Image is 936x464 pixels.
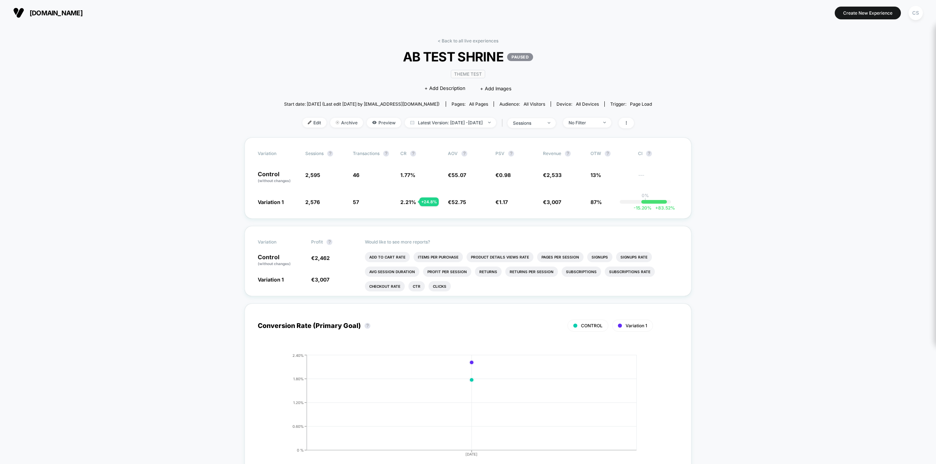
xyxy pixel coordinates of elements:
[367,118,401,128] span: Preview
[638,173,678,184] span: ---
[258,178,291,183] span: (without changes)
[626,323,647,328] span: Variation 1
[365,323,370,329] button: ?
[452,199,466,205] span: 52.75
[293,400,304,404] tspan: 1.20%
[469,101,488,107] span: all pages
[410,121,414,124] img: calendar
[365,281,405,291] li: Checkout Rate
[565,151,571,156] button: ?
[292,424,304,428] tspan: 0.60%
[305,151,324,156] span: Sessions
[488,122,491,123] img: end
[548,122,550,124] img: end
[590,199,602,205] span: 87%
[383,151,389,156] button: ?
[646,151,652,156] button: ?
[581,323,603,328] span: CONTROL
[448,151,458,156] span: AOV
[408,281,425,291] li: Ctr
[284,101,439,107] span: Start date: [DATE] (Last edit [DATE] by [EMAIL_ADDRESS][DOMAIN_NAME])
[305,199,320,205] span: 2,576
[410,151,416,156] button: ?
[311,239,323,245] span: Profit
[551,101,604,107] span: Device:
[429,281,451,291] li: Clicks
[423,267,471,277] li: Profit Per Session
[543,151,561,156] span: Revenue
[353,172,359,178] span: 46
[499,199,508,205] span: 1.17
[302,49,634,64] span: AB TEST SHRINE
[419,197,439,206] div: + 24.8 %
[513,120,542,126] div: sessions
[655,205,658,211] span: +
[405,118,496,128] span: Latest Version: [DATE] - [DATE]
[308,121,312,124] img: edit
[616,252,652,262] li: Signups Rate
[508,151,514,156] button: ?
[258,171,298,184] p: Control
[438,38,498,44] a: < Back to all live experiences
[305,172,320,178] span: 2,595
[311,255,330,261] span: €
[634,205,652,211] span: -15.20 %
[330,118,363,128] span: Archive
[499,172,511,178] span: 0.98
[311,276,329,283] span: €
[576,101,599,107] span: all devices
[400,172,415,178] span: 1.77 %
[302,118,327,128] span: Edit
[448,172,466,178] span: €
[365,267,419,277] li: Avg Session Duration
[250,353,671,463] div: CONVERSION_RATE
[353,151,380,156] span: Transactions
[365,239,679,245] p: Would like to see more reports?
[258,276,284,283] span: Variation 1
[500,118,507,128] span: |
[652,205,675,211] span: 83.52 %
[400,199,416,205] span: 2.21 %
[258,199,284,205] span: Variation 1
[258,261,291,266] span: (without changes)
[327,151,333,156] button: ?
[11,7,85,19] button: [DOMAIN_NAME]
[353,199,359,205] span: 57
[642,193,649,198] p: 0%
[336,121,339,124] img: end
[327,239,332,245] button: ?
[537,252,584,262] li: Pages Per Session
[475,267,502,277] li: Returns
[562,267,601,277] li: Subscriptions
[461,151,467,156] button: ?
[465,452,478,456] tspan: [DATE]
[590,151,631,156] span: OTW
[569,120,598,125] div: No Filter
[524,101,545,107] span: All Visitors
[587,252,612,262] li: Signups
[424,85,465,92] span: + Add Description
[448,199,466,205] span: €
[543,172,562,178] span: €
[909,6,923,20] div: CS
[452,101,488,107] div: Pages:
[365,252,410,262] li: Add To Cart Rate
[315,276,329,283] span: 3,007
[605,151,611,156] button: ?
[452,172,466,178] span: 55.07
[467,252,533,262] li: Product Details Views Rate
[547,172,562,178] span: 2,533
[835,7,901,19] button: Create New Experience
[297,448,304,452] tspan: 0 %
[638,151,678,156] span: CI
[610,101,652,107] div: Trigger:
[292,353,304,357] tspan: 2.40%
[499,101,545,107] div: Audience:
[645,198,646,204] p: |
[906,5,925,20] button: CS
[603,122,606,123] img: end
[30,9,83,17] span: [DOMAIN_NAME]
[605,267,655,277] li: Subscriptions Rate
[451,70,485,78] span: Theme Test
[13,7,24,18] img: Visually logo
